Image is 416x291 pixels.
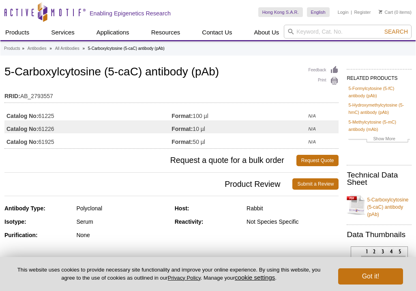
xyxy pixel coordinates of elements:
strong: Format: [172,112,193,120]
input: Keyword, Cat. No. [284,25,412,39]
td: N/A [308,107,339,120]
button: cookie settings [235,274,275,281]
div: Serum [76,218,168,225]
a: Submit a Review [292,178,339,190]
h2: Enabling Epigenetics Research [90,10,171,17]
td: N/A [308,133,339,146]
strong: Purification: [4,232,38,238]
li: 5-Carboxylcytosine (5-caC) antibody (pAb) [88,46,165,51]
a: All Antibodies [55,45,79,52]
h2: Data Thumbnails [347,231,412,238]
a: Privacy Policy [168,275,201,281]
h2: RELATED PRODUCTS [347,69,412,83]
td: 10 µl [172,120,308,133]
strong: Catalog No: [6,112,39,120]
a: Hong Kong S.A.R. [258,7,303,17]
a: 5-Hydroxymethylcytosine (5-hmC) antibody (pAb) [348,101,410,116]
h1: 5-Carboxylcytosine (5-caC) antibody (pAb) [4,66,339,79]
li: » [22,46,24,51]
a: 5-Formylcytosine (5-fC) antibody (pAb) [348,85,410,99]
div: None [76,231,168,239]
li: | [351,7,352,17]
div: Rabbit [247,205,339,212]
div: Polyclonal [76,205,168,212]
a: Resources [146,25,185,40]
td: N/A [308,120,339,133]
a: About Us [249,25,284,40]
a: Request Quote [296,155,339,166]
a: Login [338,9,349,15]
span: Request a quote for a bulk order [4,155,296,166]
a: Contact Us [197,25,237,40]
td: AB_2793557 [4,88,339,101]
a: Show More [348,135,410,144]
td: 50 µl [172,133,308,146]
li: » [49,46,52,51]
span: Search [384,28,408,35]
a: Products [4,45,20,52]
td: 100 µl [172,107,308,120]
strong: Format: [172,125,193,133]
strong: Isotype: [4,218,26,225]
strong: Reactivity: [175,218,204,225]
a: Applications [92,25,134,40]
a: Print [309,77,339,86]
a: Products [0,25,34,40]
td: 61925 [4,133,172,146]
strong: Catalog No: [6,138,39,145]
a: Cart [379,9,393,15]
button: Search [382,28,410,35]
a: Antibodies [28,45,47,52]
strong: Format: [172,138,193,145]
strong: Antibody Type: [4,205,45,212]
strong: RRID: [4,92,20,100]
a: Register [354,9,371,15]
a: English [307,7,330,17]
span: Product Review [4,178,292,190]
li: (0 items) [379,7,412,17]
div: Not Species Specific [247,218,339,225]
td: 61225 [4,107,172,120]
strong: Catalog No: [6,125,39,133]
a: 5-Carboxylcytosine (5-caC) antibody (pAb) [347,191,412,218]
a: 5-Methylcytosine (5-mC) antibody (mAb) [348,118,410,133]
td: 61226 [4,120,172,133]
li: » [82,46,85,51]
strong: Host: [175,205,189,212]
p: This website uses cookies to provide necessary site functionality and improve your online experie... [13,266,325,282]
a: Services [46,25,79,40]
button: Got it! [338,268,403,285]
a: Feedback [309,66,339,75]
img: Your Cart [379,10,382,14]
h2: Technical Data Sheet [347,171,412,186]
